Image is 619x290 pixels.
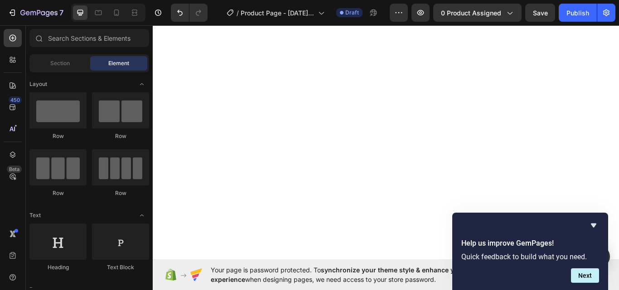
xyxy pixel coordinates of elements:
span: Toggle open [135,77,149,91]
span: / [237,8,239,18]
div: 450 [9,96,22,104]
input: Search Sections & Elements [29,29,149,47]
span: Element [108,59,129,67]
button: 0 product assigned [433,4,522,22]
span: Text [29,211,41,219]
p: Quick feedback to build what you need. [461,252,599,261]
h2: Help us improve GemPages! [461,238,599,249]
span: 0 product assigned [441,8,501,18]
div: Text Block [92,263,149,271]
iframe: Design area [153,23,619,261]
div: Undo/Redo [171,4,208,22]
button: 7 [4,4,68,22]
span: synchronize your theme style & enhance your experience [211,266,465,283]
div: Row [29,132,87,140]
button: Save [525,4,555,22]
span: Your page is password protected. To when designing pages, we need access to your store password. [211,265,500,284]
button: Hide survey [588,220,599,231]
span: Draft [345,9,359,17]
div: Heading [29,263,87,271]
div: Row [29,189,87,197]
span: Section [50,59,70,67]
button: Next question [571,268,599,283]
span: Save [533,9,548,17]
div: Beta [7,166,22,173]
span: Toggle open [135,208,149,223]
span: Layout [29,80,47,88]
button: Publish [559,4,597,22]
div: Row [92,189,149,197]
span: Product Page - [DATE] 06:32:18 [241,8,314,18]
p: 7 [59,7,63,18]
div: Publish [566,8,589,18]
div: Row [92,132,149,140]
div: Help us improve GemPages! [461,220,599,283]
